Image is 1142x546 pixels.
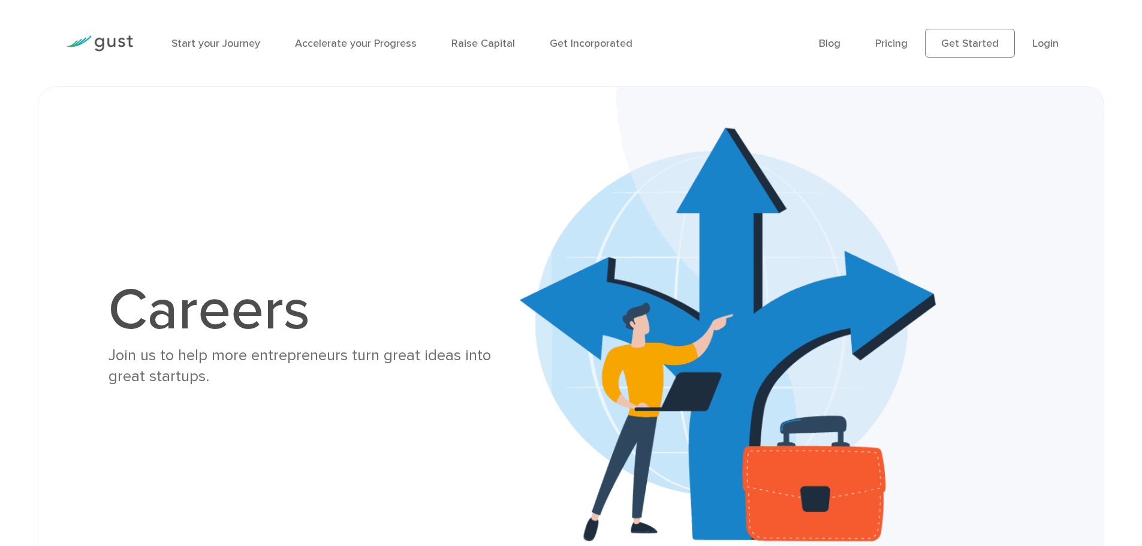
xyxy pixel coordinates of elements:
[451,37,515,50] a: Raise Capital
[109,282,522,339] h1: Careers
[875,37,908,50] a: Pricing
[171,37,260,50] a: Start your Journey
[295,37,417,50] a: Accelerate your Progress
[550,37,632,50] a: Get Incorporated
[925,29,1015,58] a: Get Started
[109,345,522,387] div: Join us to help more entrepreneurs turn great ideas into great startups.
[66,35,133,52] img: Gust Logo
[1032,37,1059,50] a: Login
[819,37,840,50] a: Blog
